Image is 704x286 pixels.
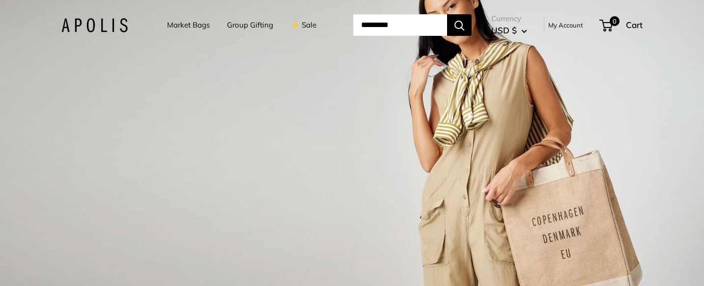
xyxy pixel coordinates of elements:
[491,23,527,38] button: USD $
[61,18,128,32] img: Apolis
[447,14,472,36] button: Search
[290,18,316,32] a: ⚡️ Sale
[227,18,273,32] a: Group Gifting
[167,18,210,32] a: Market Bags
[626,20,643,30] span: Cart
[548,19,583,31] a: My Account
[353,14,447,36] input: Search...
[491,25,517,35] span: USD $
[491,12,527,26] span: Currency
[610,16,620,26] span: 0
[600,17,643,33] a: 0 Cart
